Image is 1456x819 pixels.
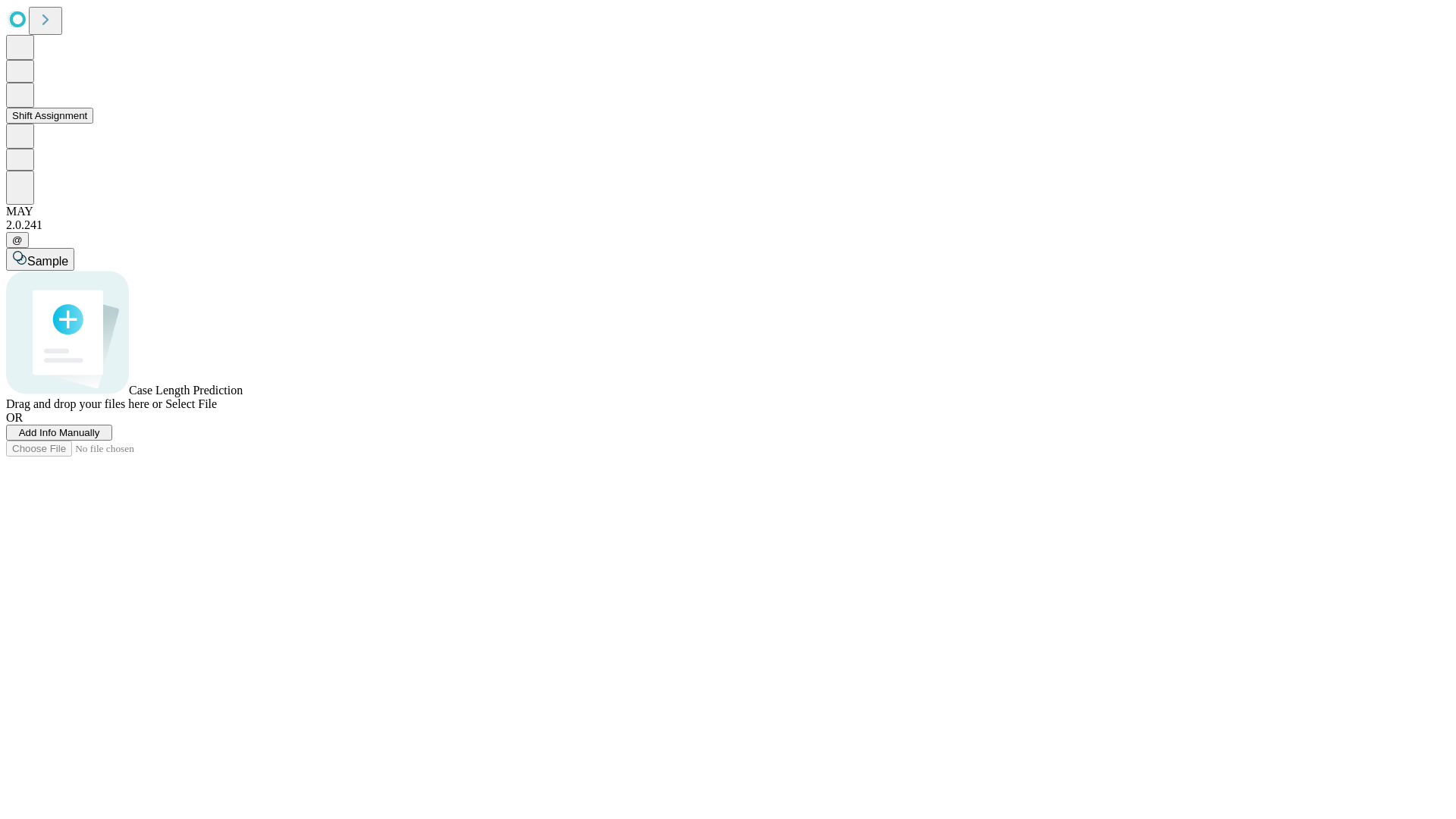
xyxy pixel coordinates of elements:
[6,218,1450,232] div: 2.0.241
[6,232,29,248] button: @
[165,397,217,410] span: Select File
[129,384,243,397] span: Case Length Prediction
[27,255,68,268] span: Sample
[6,397,162,410] span: Drag and drop your files here or
[12,234,23,246] span: @
[6,108,93,124] button: Shift Assignment
[6,248,74,271] button: Sample
[6,205,1450,218] div: MAY
[19,427,100,438] span: Add Info Manually
[6,411,23,424] span: OR
[6,425,112,441] button: Add Info Manually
